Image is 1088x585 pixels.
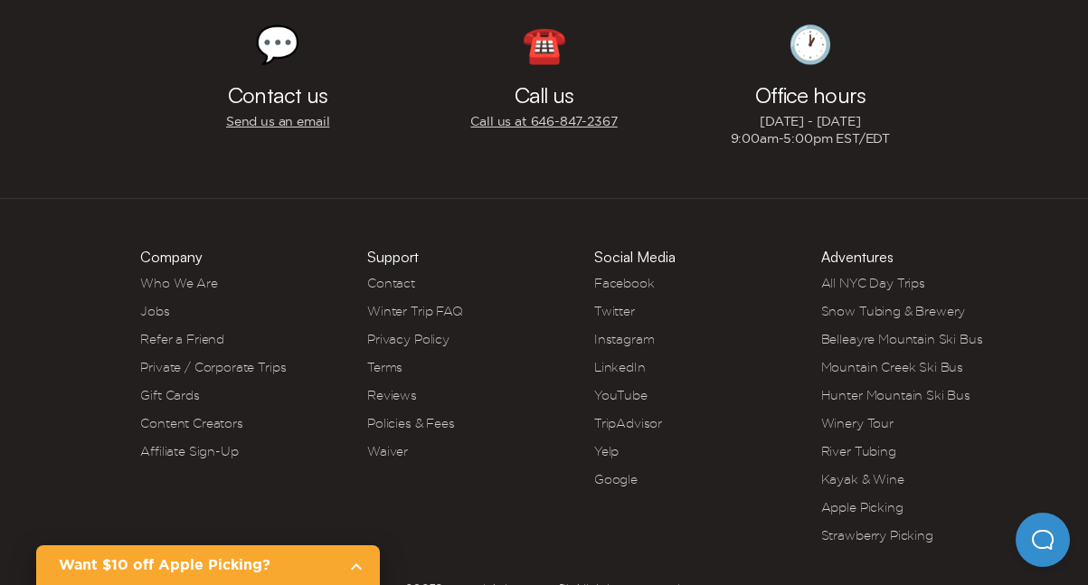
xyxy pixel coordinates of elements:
iframe: Help Scout Beacon - Open [1016,513,1070,567]
a: Who We Are [140,276,217,290]
a: All NYC Day Trips [821,276,925,290]
a: Yelp [594,444,619,458]
a: Facebook [594,276,655,290]
h3: Company [140,250,203,264]
h2: Want $10 off Apple Picking? [59,554,335,576]
a: Terms [367,360,402,374]
h3: Adventures [821,250,894,264]
a: Privacy Policy [367,332,449,346]
a: YouTube [594,388,648,402]
a: TripAdvisor [594,416,662,430]
a: Send us an email [226,113,329,130]
div: 💬 [255,26,300,62]
a: Waiver [367,444,408,458]
a: Private / Corporate Trips [140,360,286,374]
a: Call us at 646‍-847‍-2367 [470,113,617,130]
a: Twitter [594,304,635,318]
div: 🕐 [788,26,833,62]
a: Want $10 off Apple Picking? [36,545,380,585]
a: Winter Trip FAQ [367,304,463,318]
div: ☎️ [522,26,567,62]
a: Hunter Mountain Ski Bus [821,388,970,402]
a: Refer a Friend [140,332,224,346]
a: Instagram [594,332,655,346]
a: Mountain Creek Ski Bus [821,360,963,374]
h3: Office hours [755,84,866,106]
h3: Social Media [594,250,676,264]
a: Contact [367,276,415,290]
a: Policies & Fees [367,416,455,430]
a: Strawberry Picking [821,528,933,543]
a: Apple Picking [821,500,904,514]
p: [DATE] - [DATE] 9:00am-5:00pm EST/EDT [731,113,891,147]
a: Affiliate Sign-Up [140,444,238,458]
a: Kayak & Wine [821,472,904,486]
h3: Contact us [228,84,327,106]
a: Snow Tubing & Brewery [821,304,966,318]
a: LinkedIn [594,360,646,374]
h3: Support [367,250,419,264]
a: River Tubing [821,444,896,458]
a: Gift Cards [140,388,199,402]
a: Jobs [140,304,169,318]
h3: Call us [515,84,573,106]
a: Content Creators [140,416,242,430]
a: Reviews [367,388,417,402]
a: Google [594,472,638,486]
a: Belleayre Mountain Ski Bus [821,332,983,346]
a: Winery Tour [821,416,894,430]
